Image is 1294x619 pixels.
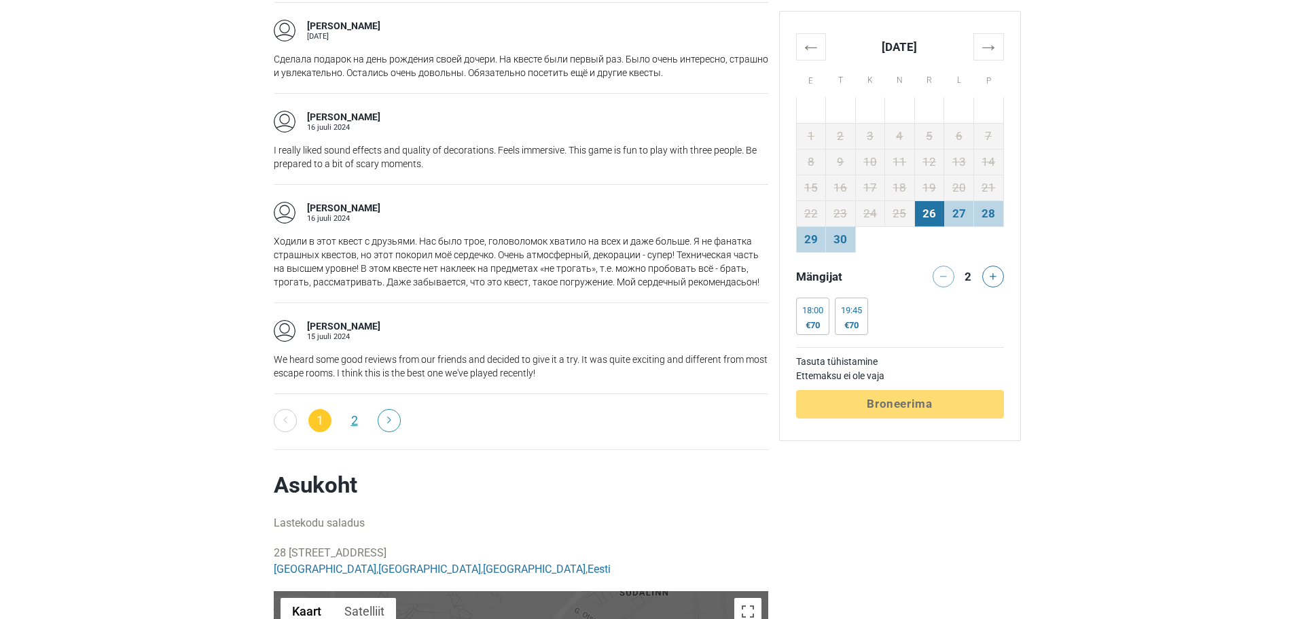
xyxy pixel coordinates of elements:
[796,123,826,149] td: 1
[885,123,915,149] td: 4
[885,200,915,226] td: 25
[483,563,586,576] a: [GEOGRAPHIC_DATA]
[796,369,1004,383] td: Ettemaksu ei ole vaja
[802,305,823,316] div: 18:00
[307,20,380,33] div: [PERSON_NAME]
[791,266,900,287] div: Mängijat
[307,215,380,222] div: 16 juuli 2024
[796,33,826,60] th: ←
[826,200,856,226] td: 23
[588,563,611,576] a: Eesti
[973,149,1003,175] td: 14
[826,33,974,60] th: [DATE]
[274,563,376,576] a: [GEOGRAPHIC_DATA]
[885,175,915,200] td: 18
[944,149,974,175] td: 13
[826,149,856,175] td: 9
[796,200,826,226] td: 22
[826,226,856,252] td: 30
[308,409,331,432] span: 1
[914,123,944,149] td: 5
[274,234,768,289] p: Ходили в этот квест с друзьями. Нас было трое, головоломок хватило на всех и даже больше. Я не фа...
[796,60,826,97] th: E
[274,472,768,499] h2: Asukoht
[973,33,1003,60] th: →
[855,149,885,175] td: 10
[914,175,944,200] td: 19
[274,353,768,380] p: We heard some good reviews from our friends and decided to give it a try. It was quite exciting a...
[973,60,1003,97] th: P
[826,175,856,200] td: 16
[802,320,823,331] div: €70
[274,143,768,171] p: I really liked sound effects and quality of decorations. Feels immersive. This game is fun to pla...
[973,175,1003,200] td: 21
[274,52,768,79] p: Сделала подарок на день рождения своей дочери. На квесте были первый раз. Было очень интересно, с...
[960,266,976,285] div: 2
[307,124,380,131] div: 16 juuli 2024
[914,149,944,175] td: 12
[841,305,862,316] div: 19:45
[826,60,856,97] th: T
[973,200,1003,226] td: 28
[796,355,1004,369] td: Tasuta tühistamine
[914,200,944,226] td: 26
[914,60,944,97] th: R
[796,149,826,175] td: 8
[796,175,826,200] td: 15
[855,123,885,149] td: 3
[973,123,1003,149] td: 7
[855,175,885,200] td: 17
[307,320,380,334] div: [PERSON_NAME]
[826,123,856,149] td: 2
[944,60,974,97] th: L
[944,175,974,200] td: 20
[885,149,915,175] td: 11
[307,33,380,40] div: [DATE]
[274,545,768,578] p: 28 [STREET_ADDRESS] , , ,
[307,202,380,215] div: [PERSON_NAME]
[307,111,380,124] div: [PERSON_NAME]
[378,563,481,576] a: [GEOGRAPHIC_DATA]
[796,226,826,252] td: 29
[274,515,768,531] p: Lastekodu saladus
[885,60,915,97] th: N
[855,200,885,226] td: 24
[944,200,974,226] td: 27
[855,60,885,97] th: K
[841,320,862,331] div: €70
[307,333,380,340] div: 15 juuli 2024
[944,123,974,149] td: 6
[343,409,366,432] a: 2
